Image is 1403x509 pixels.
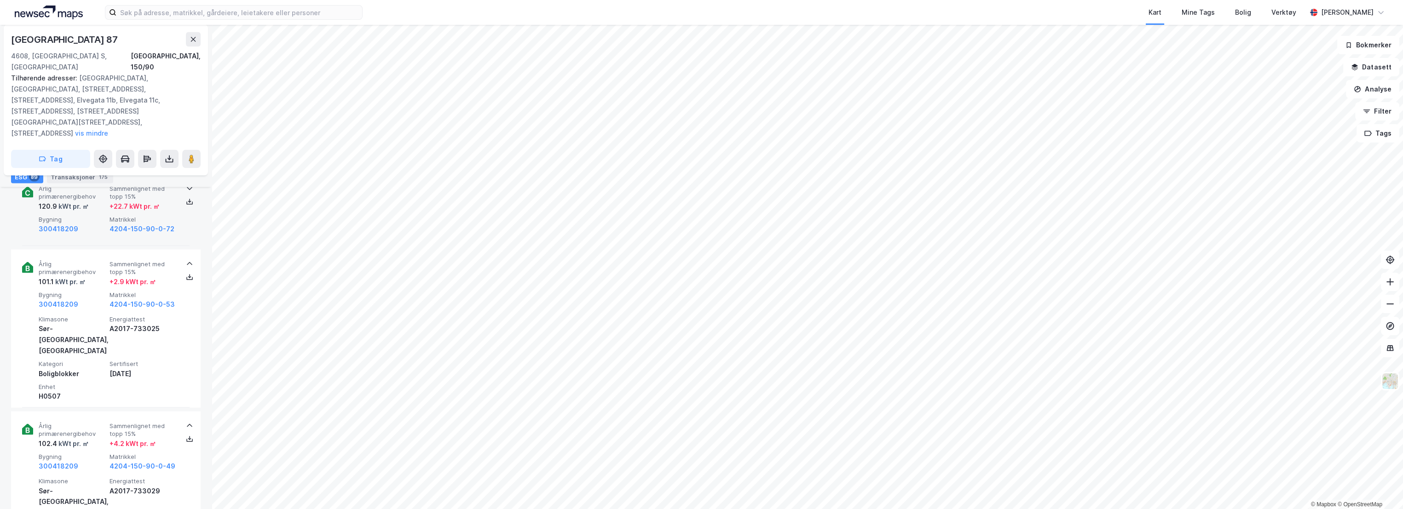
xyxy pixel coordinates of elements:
button: 300418209 [39,461,78,472]
span: Klimasone [39,477,106,485]
div: + 22.7 kWt pr. ㎡ [110,201,160,212]
span: Sammenlignet med topp 15% [110,185,177,201]
span: Årlig primærenergibehov [39,185,106,201]
button: Analyse [1346,80,1399,98]
span: Matrikkel [110,216,177,223]
div: 101.1 [39,276,86,287]
div: Kontrollprogram for chat [1357,465,1403,509]
button: 4204-150-90-0-53 [110,299,175,310]
div: Boligblokker [39,368,106,379]
span: Enhet [39,383,106,391]
button: 300418209 [39,299,78,310]
div: 89 [29,172,40,181]
div: kWt pr. ㎡ [57,201,89,212]
button: Bokmerker [1337,36,1399,54]
span: Bygning [39,291,106,299]
div: Mine Tags [1182,7,1215,18]
span: Energiattest [110,315,177,323]
a: OpenStreetMap [1338,501,1382,508]
span: Matrikkel [110,291,177,299]
span: Sertifisert [110,360,177,368]
input: Søk på adresse, matrikkel, gårdeiere, leietakere eller personer [116,6,362,19]
a: Mapbox [1311,501,1336,508]
span: Matrikkel [110,453,177,461]
div: Kart [1149,7,1161,18]
span: Årlig primærenergibehov [39,260,106,276]
button: Datasett [1343,58,1399,76]
span: Sammenlignet med topp 15% [110,260,177,276]
div: + 2.9 kWt pr. ㎡ [110,276,156,287]
span: Kategori [39,360,106,368]
div: Bolig [1235,7,1251,18]
div: 102.4 [39,438,89,449]
div: Verktøy [1271,7,1296,18]
span: Bygning [39,216,106,223]
button: Tags [1357,124,1399,143]
div: H0507 [39,391,106,402]
button: 4204-150-90-0-49 [110,461,175,472]
span: Tilhørende adresser: [11,74,79,82]
img: logo.a4113a55bc3d86da70a041830d287a7e.svg [15,6,83,19]
button: 300418209 [39,223,78,234]
div: A2017-733029 [110,486,177,497]
span: Sammenlignet med topp 15% [110,422,177,438]
div: kWt pr. ㎡ [57,438,89,449]
div: [GEOGRAPHIC_DATA], 150/90 [131,51,201,73]
div: [GEOGRAPHIC_DATA], [GEOGRAPHIC_DATA], [STREET_ADDRESS], [STREET_ADDRESS], Elvegata 11b, Elvegata ... [11,73,193,139]
span: Bygning [39,453,106,461]
div: + 4.2 kWt pr. ㎡ [110,438,156,449]
div: [GEOGRAPHIC_DATA] 87 [11,32,120,47]
img: Z [1381,372,1399,390]
div: A2017-733025 [110,323,177,334]
div: [PERSON_NAME] [1321,7,1374,18]
span: Årlig primærenergibehov [39,422,106,438]
div: [DATE] [110,368,177,379]
iframe: Chat Widget [1357,465,1403,509]
div: 4608, [GEOGRAPHIC_DATA] S, [GEOGRAPHIC_DATA] [11,51,131,73]
div: kWt pr. ㎡ [54,276,86,287]
div: 175 [97,172,110,181]
div: Transaksjoner [47,170,113,183]
span: Klimasone [39,315,106,323]
div: ESG [11,170,43,183]
span: Energiattest [110,477,177,485]
div: Sør-[GEOGRAPHIC_DATA], [GEOGRAPHIC_DATA] [39,323,106,356]
div: 120.9 [39,201,89,212]
button: Filter [1355,102,1399,120]
button: Tag [11,150,90,168]
button: 4204-150-90-0-72 [110,223,174,234]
